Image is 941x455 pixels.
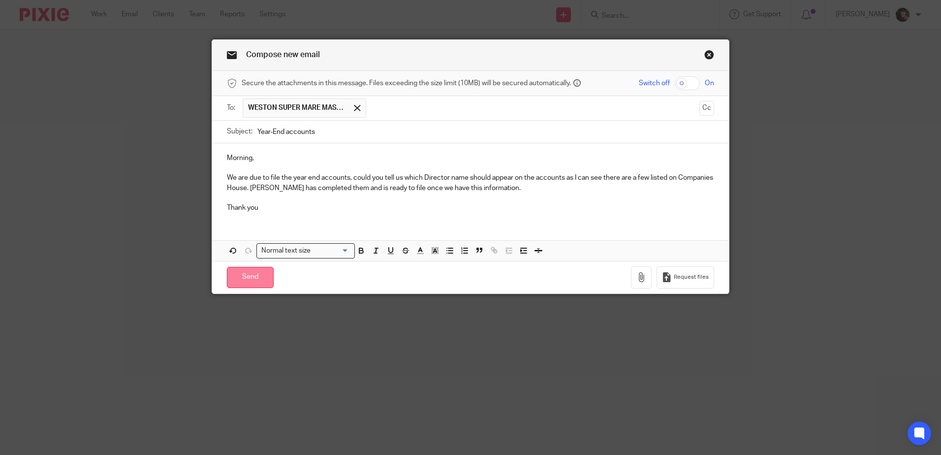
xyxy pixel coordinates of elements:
button: Request files [657,266,714,289]
span: Request files [674,273,709,281]
span: On [705,78,714,88]
input: Send [227,267,274,288]
span: WESTON SUPER MARE MASONIC HALL COMPANY LIMITED [248,103,346,113]
button: Cc [699,101,714,116]
span: Normal text size [259,246,313,256]
input: Search for option [314,246,349,256]
label: Subject: [227,127,252,136]
span: Switch off [639,78,670,88]
p: Thank you [227,203,714,213]
span: Compose new email [246,51,320,59]
div: Search for option [256,243,355,259]
a: Close this dialog window [704,50,714,63]
label: To: [227,103,238,113]
p: We are due to file the year end accounts, could you tell us which Director name should appear on ... [227,173,714,193]
span: Secure the attachments in this message. Files exceeding the size limit (10MB) will be secured aut... [242,78,571,88]
p: Morning, [227,153,714,163]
